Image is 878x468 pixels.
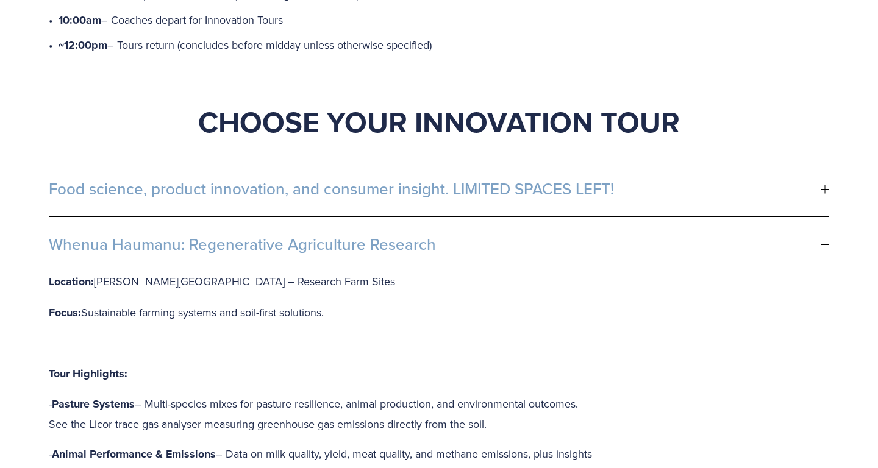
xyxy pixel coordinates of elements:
[59,37,107,53] strong: ~12:00pm
[59,10,829,30] p: – Coaches depart for Innovation Tours
[49,274,94,289] strong: Location:
[59,35,829,55] p: – Tours return (concludes before midday unless otherwise specified)
[49,235,821,253] span: Whenua Haumanu: Regenerative Agriculture Research
[49,180,821,198] span: Food science, product innovation, and consumer insight. LIMITED SPACES LEFT!
[49,161,829,216] button: Food science, product innovation, and consumer insight. LIMITED SPACES LEFT!
[49,104,829,140] h1: Choose Your Innovation Tour
[49,217,829,272] button: Whenua Haumanu: Regenerative Agriculture Research
[59,12,101,28] strong: 10:00am
[49,272,595,292] p: [PERSON_NAME][GEOGRAPHIC_DATA] – Research Farm Sites
[49,303,595,323] p: Sustainable farming systems and soil-first solutions.
[52,446,216,462] strong: Animal Performance & Emissions
[49,394,595,433] p: - – Multi-species mixes for pasture resilience, animal production, and environmental outcomes. Se...
[49,305,81,321] strong: Focus:
[52,396,135,412] strong: Pasture Systems
[49,366,127,381] strong: Tour Highlights:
